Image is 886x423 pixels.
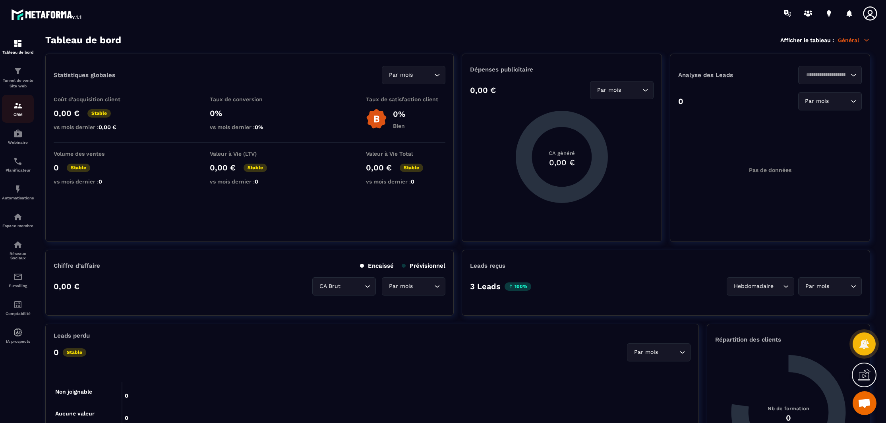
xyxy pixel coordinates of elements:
[470,262,505,269] p: Leads reçus
[382,277,445,296] div: Search for option
[838,37,870,44] p: Général
[210,151,289,157] p: Valeur à Vie (LTV)
[798,66,862,84] div: Search for option
[13,156,23,166] img: scheduler
[210,124,289,130] p: vs mois dernier :
[2,140,34,145] p: Webinaire
[831,282,849,291] input: Search for option
[2,294,34,322] a: accountantaccountantComptabilité
[13,184,23,194] img: automations
[2,224,34,228] p: Espace membre
[342,282,363,291] input: Search for option
[13,66,23,76] img: formation
[727,277,794,296] div: Search for option
[13,272,23,282] img: email
[2,123,34,151] a: automationsautomationsWebinaire
[54,282,79,291] p: 0,00 €
[244,164,267,172] p: Stable
[660,348,677,357] input: Search for option
[13,328,23,337] img: automations
[803,97,831,106] span: Par mois
[387,71,414,79] span: Par mois
[414,71,432,79] input: Search for option
[393,123,405,129] p: Bien
[2,168,34,172] p: Planificateur
[632,348,660,357] span: Par mois
[678,97,683,106] p: 0
[55,388,92,395] tspan: Non joignable
[55,410,95,417] tspan: Aucune valeur
[2,196,34,200] p: Automatisations
[366,108,387,129] img: b-badge-o.b3b20ee6.svg
[798,92,862,110] div: Search for option
[210,163,236,172] p: 0,00 €
[54,71,115,79] p: Statistiques globales
[99,178,102,185] span: 0
[678,71,770,79] p: Analyse des Leads
[2,339,34,344] p: IA prospects
[13,129,23,138] img: automations
[54,348,59,357] p: 0
[360,262,394,269] p: Encaissé
[54,96,133,102] p: Coût d'acquisition client
[67,164,90,172] p: Stable
[63,348,86,357] p: Stable
[210,96,289,102] p: Taux de conversion
[54,178,133,185] p: vs mois dernier :
[2,60,34,95] a: formationformationTunnel de vente Site web
[2,284,34,288] p: E-mailing
[387,282,414,291] span: Par mois
[2,251,34,260] p: Réseaux Sociaux
[414,282,432,291] input: Search for option
[470,85,496,95] p: 0,00 €
[13,212,23,222] img: automations
[590,81,654,99] div: Search for option
[210,178,289,185] p: vs mois dernier :
[393,109,405,119] p: 0%
[99,124,116,130] span: 0,00 €
[470,282,501,291] p: 3 Leads
[803,71,849,79] input: Search for option
[780,37,834,43] p: Afficher le tableau :
[13,101,23,110] img: formation
[45,35,121,46] h3: Tableau de bord
[255,178,258,185] span: 0
[2,95,34,123] a: formationformationCRM
[13,240,23,249] img: social-network
[366,178,445,185] p: vs mois dernier :
[312,277,376,296] div: Search for option
[317,282,342,291] span: CA Brut
[54,108,79,118] p: 0,00 €
[13,39,23,48] img: formation
[775,282,781,291] input: Search for option
[366,151,445,157] p: Valeur à Vie Total
[2,178,34,206] a: automationsautomationsAutomatisations
[831,97,849,106] input: Search for option
[54,332,90,339] p: Leads perdu
[255,124,263,130] span: 0%
[2,266,34,294] a: emailemailE-mailing
[87,109,111,118] p: Stable
[595,86,623,95] span: Par mois
[54,151,133,157] p: Volume des ventes
[2,234,34,266] a: social-networksocial-networkRéseaux Sociaux
[627,343,691,361] div: Search for option
[54,262,100,269] p: Chiffre d’affaire
[400,164,423,172] p: Stable
[366,96,445,102] p: Taux de satisfaction client
[798,277,862,296] div: Search for option
[11,7,83,21] img: logo
[2,33,34,60] a: formationformationTableau de bord
[210,108,289,118] p: 0%
[2,50,34,54] p: Tableau de bord
[803,282,831,291] span: Par mois
[54,124,133,130] p: vs mois dernier :
[366,163,392,172] p: 0,00 €
[2,311,34,316] p: Comptabilité
[749,167,791,173] p: Pas de données
[853,391,876,415] div: Ouvrir le chat
[382,66,445,84] div: Search for option
[2,206,34,234] a: automationsautomationsEspace membre
[623,86,640,95] input: Search for option
[470,66,654,73] p: Dépenses publicitaire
